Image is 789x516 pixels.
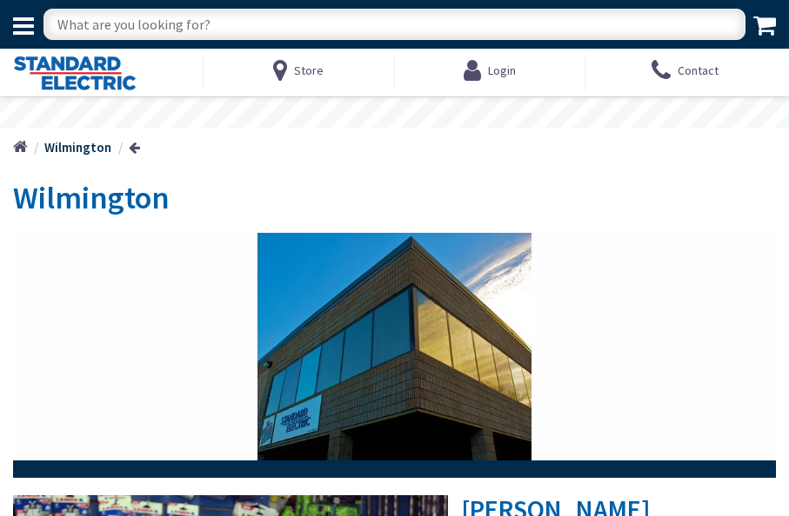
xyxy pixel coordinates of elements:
[464,55,516,86] a: Login
[13,233,776,460] img: wilmington-building1170x350_1.jpg
[13,178,170,217] span: Wilmington
[149,105,636,122] rs-layer: Coronavirus: Our Commitment to Our Employees and Customers
[44,139,111,155] strong: Wilmington
[13,55,194,90] a: Standard Electric
[273,55,324,86] a: Store
[652,55,719,86] a: Contact
[43,9,746,40] input: What are you looking for?
[488,63,516,78] span: Login
[678,55,719,86] span: Contact
[294,63,324,78] span: Store
[13,56,137,90] img: Standard Electric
